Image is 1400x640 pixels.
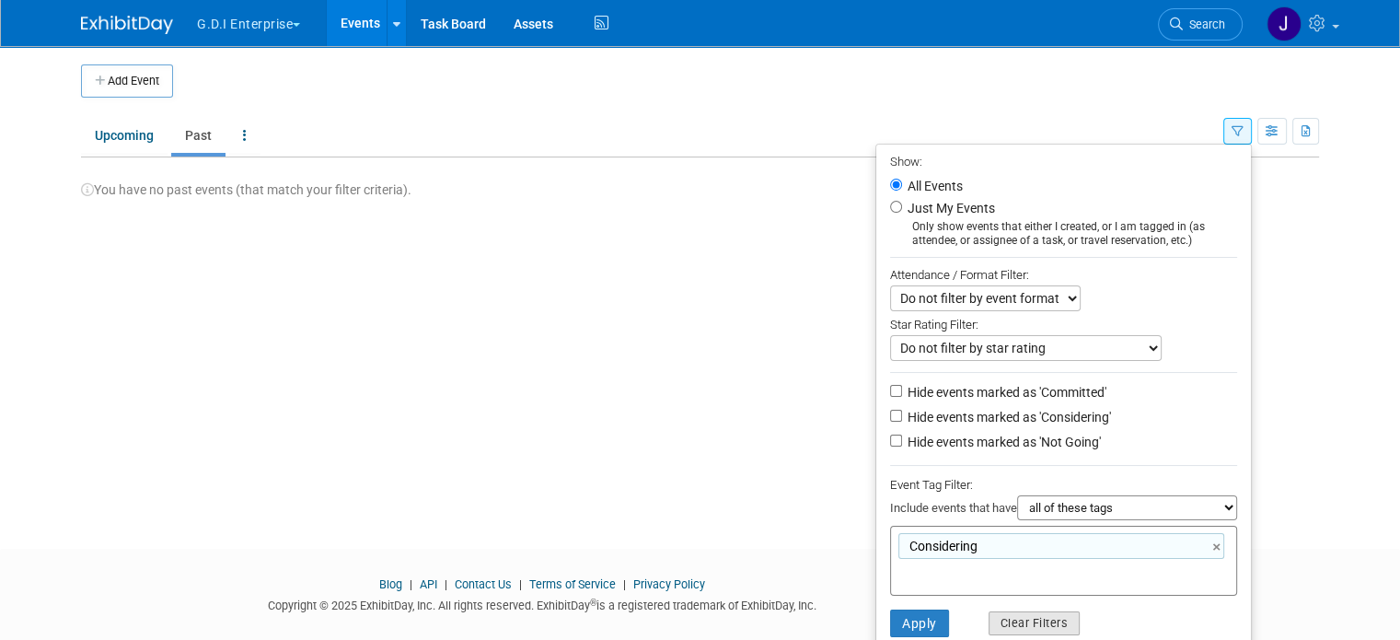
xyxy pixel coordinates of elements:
[904,180,963,192] label: All Events
[989,611,1081,635] button: Clear Filters
[455,577,512,591] a: Contact Us
[440,577,452,591] span: |
[904,383,1106,401] label: Hide events marked as 'Committed'
[420,577,437,591] a: API
[1158,8,1243,41] a: Search
[890,220,1237,248] div: Only show events that either I created, or I am tagged in (as attendee, or assignee of a task, or...
[379,577,402,591] a: Blog
[405,577,417,591] span: |
[890,149,1237,172] div: Show:
[890,264,1237,285] div: Attendance / Format Filter:
[515,577,526,591] span: |
[81,118,168,153] a: Upcoming
[81,16,173,34] img: ExhibitDay
[904,199,995,217] label: Just My Events
[633,577,705,591] a: Privacy Policy
[906,537,978,555] span: Considering
[81,64,173,98] button: Add Event
[590,598,596,608] sup: ®
[890,610,949,637] button: Apply
[890,311,1237,335] div: Star Rating Filter:
[171,118,226,153] a: Past
[1212,537,1224,558] a: ×
[81,182,411,197] span: You have no past events (that match your filter criteria).
[529,577,616,591] a: Terms of Service
[1183,17,1225,31] span: Search
[890,495,1237,526] div: Include events that have
[904,433,1101,451] label: Hide events marked as 'Not Going'
[81,593,1002,614] div: Copyright © 2025 ExhibitDay, Inc. All rights reserved. ExhibitDay is a registered trademark of Ex...
[1267,6,1302,41] img: Jonathan Zargo
[890,474,1237,495] div: Event Tag Filter:
[619,577,631,591] span: |
[904,408,1111,426] label: Hide events marked as 'Considering'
